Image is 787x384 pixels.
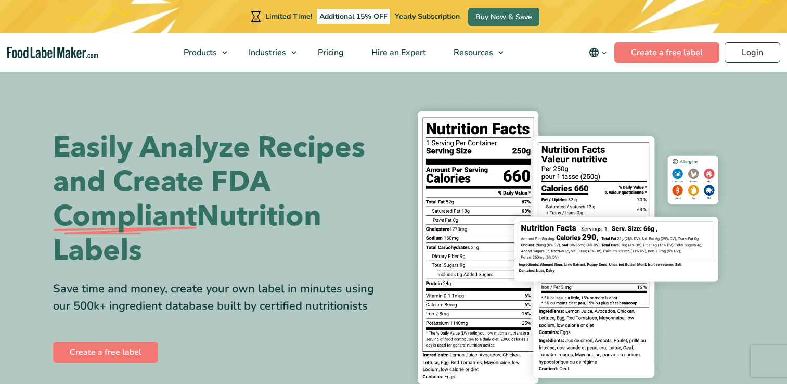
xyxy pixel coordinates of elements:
a: Products [170,33,233,72]
span: Compliant [53,199,197,234]
h1: Easily Analyze Recipes and Create FDA Nutrition Labels [53,131,386,268]
span: Limited Time! [265,11,312,21]
span: Pricing [315,47,345,58]
span: Industries [246,47,287,58]
span: Resources [450,47,494,58]
a: Resources [440,33,509,72]
a: Buy Now & Save [468,8,539,26]
span: Additional 15% OFF [317,9,390,24]
span: Yearly Subscription [395,11,460,21]
span: Hire an Expert [368,47,427,58]
a: Hire an Expert [358,33,437,72]
span: Products [180,47,218,58]
a: Industries [235,33,302,72]
div: Save time and money, create your own label in minutes using our 500k+ ingredient database built b... [53,280,386,315]
a: Create a free label [614,42,719,63]
a: Create a free label [53,342,158,363]
a: Pricing [304,33,355,72]
a: Login [725,42,780,63]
